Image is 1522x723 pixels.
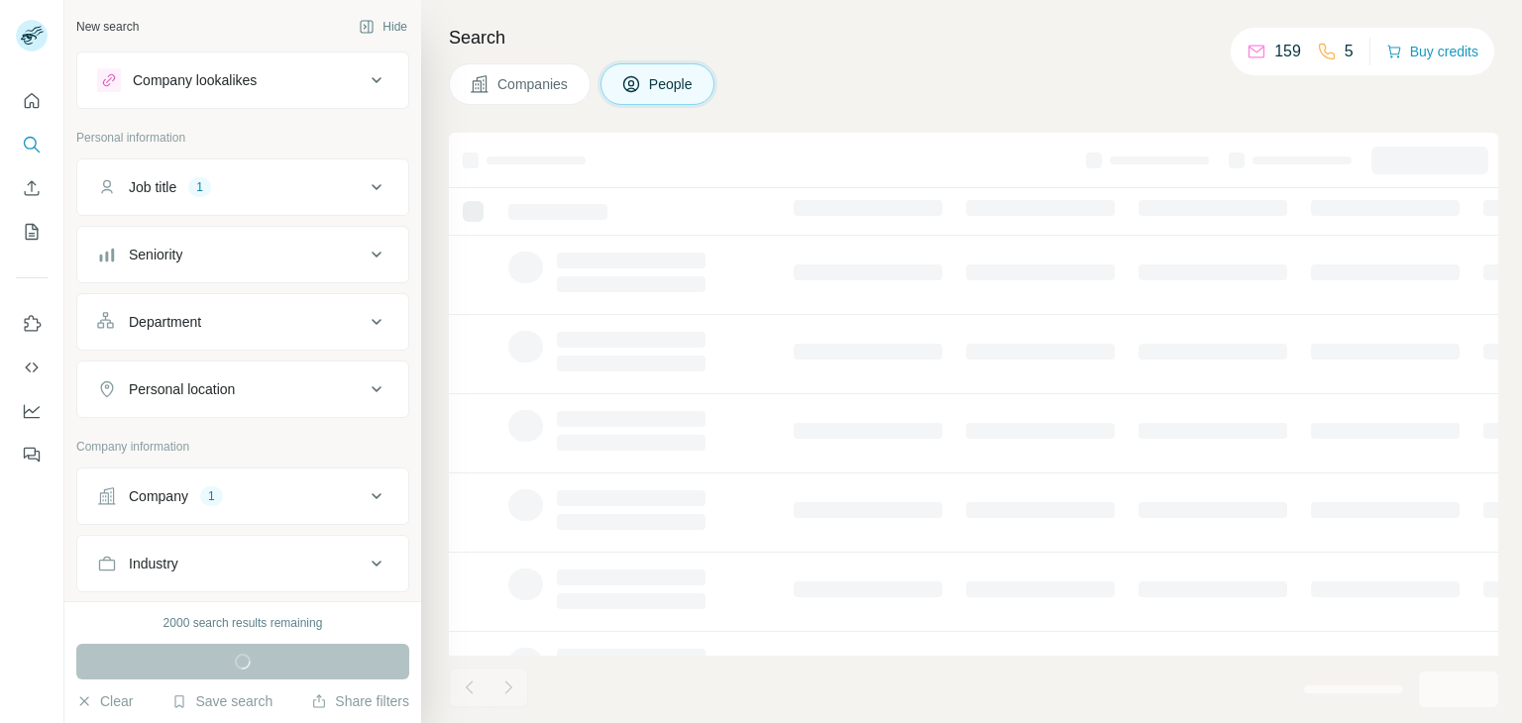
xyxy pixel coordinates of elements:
[1345,40,1354,63] p: 5
[345,12,421,42] button: Hide
[16,306,48,342] button: Use Surfe on LinkedIn
[133,70,257,90] div: Company lookalikes
[76,438,409,456] p: Company information
[77,56,408,104] button: Company lookalikes
[129,379,235,399] div: Personal location
[16,170,48,206] button: Enrich CSV
[129,312,201,332] div: Department
[77,298,408,346] button: Department
[16,127,48,162] button: Search
[1274,40,1301,63] p: 159
[77,231,408,278] button: Seniority
[77,365,408,413] button: Personal location
[1386,38,1478,65] button: Buy credits
[16,350,48,385] button: Use Surfe API
[16,214,48,250] button: My lists
[129,177,176,197] div: Job title
[449,24,1498,52] h4: Search
[129,486,188,506] div: Company
[497,74,570,94] span: Companies
[77,472,408,520] button: Company1
[77,540,408,587] button: Industry
[163,614,323,632] div: 2000 search results remaining
[649,74,695,94] span: People
[77,163,408,211] button: Job title1
[76,129,409,147] p: Personal information
[16,437,48,472] button: Feedback
[16,393,48,429] button: Dashboard
[171,691,272,711] button: Save search
[129,245,182,264] div: Seniority
[16,83,48,119] button: Quick start
[76,691,133,711] button: Clear
[76,18,139,36] div: New search
[188,178,211,196] div: 1
[200,487,223,505] div: 1
[311,691,409,711] button: Share filters
[129,554,178,573] div: Industry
